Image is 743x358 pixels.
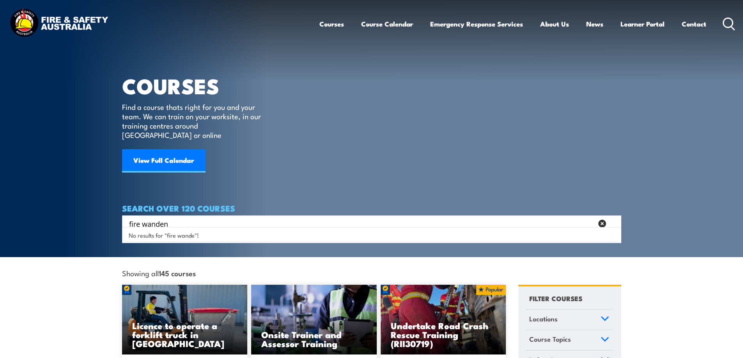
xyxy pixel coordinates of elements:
[529,314,558,324] span: Locations
[319,14,344,34] a: Courses
[129,231,199,239] span: No results for "fire wande"!
[251,285,377,355] a: Onsite Trainer and Assessor Training
[122,285,248,355] a: Licence to operate a forklift truck in [GEOGRAPHIC_DATA]
[261,330,367,348] h3: Onsite Trainer and Assessor Training
[430,14,523,34] a: Emergency Response Services
[608,218,619,229] button: Search magnifier button
[122,149,206,173] a: View Full Calendar
[621,14,665,34] a: Learner Portal
[129,218,593,229] input: Search input
[529,334,571,344] span: Course Topics
[132,321,238,348] h3: Licence to operate a forklift truck in [GEOGRAPHIC_DATA]
[251,285,377,355] img: Safety For Leaders
[131,218,595,229] form: Search form
[391,321,496,348] h3: Undertake Road Crash Rescue Training (RII30719)
[159,268,196,278] strong: 145 courses
[122,204,621,212] h4: SEARCH OVER 120 COURSES
[381,285,506,355] a: Undertake Road Crash Rescue Training (RII30719)
[526,330,613,350] a: Course Topics
[122,285,248,355] img: Licence to operate a forklift truck Training
[526,310,613,330] a: Locations
[682,14,706,34] a: Contact
[122,76,272,95] h1: COURSES
[540,14,569,34] a: About Us
[586,14,603,34] a: News
[122,269,196,277] span: Showing all
[361,14,413,34] a: Course Calendar
[529,293,582,303] h4: FILTER COURSES
[381,285,506,355] img: Road Crash Rescue Training
[122,102,264,139] p: Find a course thats right for you and your team. We can train on your worksite, in our training c...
